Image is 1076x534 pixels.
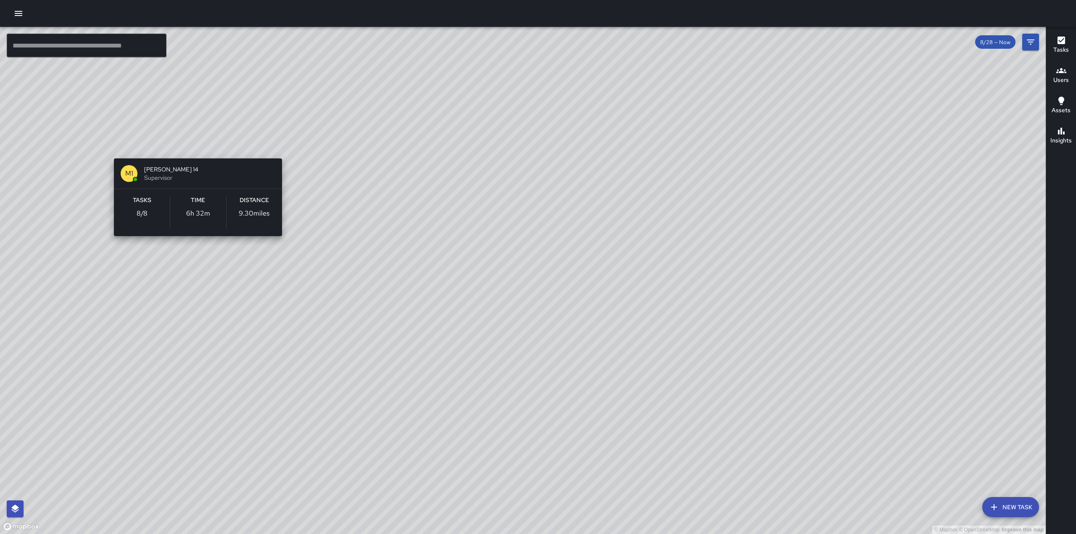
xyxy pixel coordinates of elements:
h6: Tasks [133,196,151,205]
h6: Time [191,196,205,205]
p: 9.30 miles [239,208,269,218]
h6: Distance [240,196,269,205]
h6: Tasks [1053,45,1069,55]
span: Supervisor [144,174,275,182]
p: 6h 32m [186,208,210,218]
button: Insights [1046,121,1076,151]
p: M1 [125,168,133,179]
button: Assets [1046,91,1076,121]
button: Users [1046,61,1076,91]
p: 8 / 8 [137,208,148,218]
span: [PERSON_NAME] 14 [144,165,275,174]
span: 8/28 — Now [975,39,1015,46]
button: Tasks [1046,30,1076,61]
button: M1[PERSON_NAME] 14SupervisorTasks8/8Time6h 32mDistance9.30miles [114,158,282,236]
button: New Task [982,497,1039,517]
button: Filters [1022,34,1039,50]
h6: Insights [1050,136,1072,145]
h6: Users [1053,76,1069,85]
h6: Assets [1052,106,1071,115]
